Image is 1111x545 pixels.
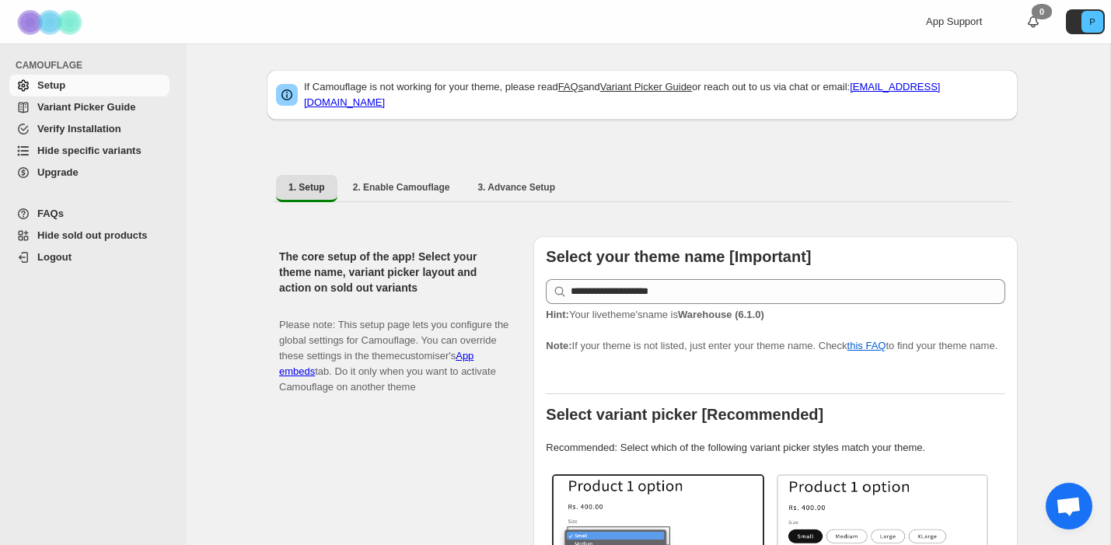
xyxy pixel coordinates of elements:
strong: Hint: [546,309,569,320]
p: Please note: This setup page lets you configure the global settings for Camouflage. You can overr... [279,302,508,395]
span: Upgrade [37,166,79,178]
div: 0 [1032,4,1052,19]
span: Variant Picker Guide [37,101,135,113]
b: Select your theme name [Important] [546,248,811,265]
span: Avatar with initials P [1081,11,1103,33]
a: Hide specific variants [9,140,169,162]
span: FAQs [37,208,64,219]
b: Select variant picker [Recommended] [546,406,823,423]
p: If Camouflage is not working for your theme, please read and or reach out to us via chat or email: [304,79,1008,110]
a: Verify Installation [9,118,169,140]
span: 1. Setup [288,181,325,194]
span: CAMOUFLAGE [16,59,176,72]
a: FAQs [558,81,584,93]
img: Camouflage [12,1,90,44]
span: App Support [926,16,982,27]
a: FAQs [9,203,169,225]
a: Variant Picker Guide [9,96,169,118]
span: Hide sold out products [37,229,148,241]
p: If your theme is not listed, just enter your theme name. Check to find your theme name. [546,307,1005,354]
span: Your live theme's name is [546,309,763,320]
a: Open chat [1046,483,1092,529]
a: Upgrade [9,162,169,183]
strong: Note: [546,340,571,351]
a: 0 [1025,14,1041,30]
a: Variant Picker Guide [600,81,692,93]
span: Hide specific variants [37,145,141,156]
span: Verify Installation [37,123,121,135]
text: P [1089,17,1095,26]
strong: Warehouse (6.1.0) [678,309,764,320]
span: Logout [37,251,72,263]
h2: The core setup of the app! Select your theme name, variant picker layout and action on sold out v... [279,249,508,295]
a: Setup [9,75,169,96]
span: Setup [37,79,65,91]
p: Recommended: Select which of the following variant picker styles match your theme. [546,440,1005,456]
span: 2. Enable Camouflage [353,181,450,194]
button: Avatar with initials P [1066,9,1105,34]
a: this FAQ [847,340,886,351]
span: 3. Advance Setup [477,181,555,194]
a: Hide sold out products [9,225,169,246]
a: Logout [9,246,169,268]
